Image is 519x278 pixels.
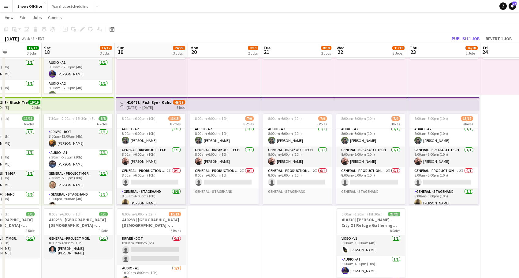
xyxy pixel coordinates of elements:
span: 1/1 [99,212,108,216]
span: 11/11 [22,116,34,121]
span: 8:00am-6:00pm (10h) [341,116,375,121]
div: 5 jobs [177,105,185,110]
div: 2 jobs [32,105,40,110]
span: 17/17 [27,46,39,50]
app-card-role: General - Breakout Tech1/18:00am-6:00pm (10h)[PERSON_NAME] [117,147,185,167]
span: 8:00am-6:00pm (10h) [195,116,229,121]
app-card-role-placeholder: General - Stagehand [263,188,332,271]
span: Fri [483,45,488,51]
span: 19 [116,48,125,55]
div: 8:00am-6:00pm (10h)15/179 Roles8:00am-6:00pm (10h)[PERSON_NAME]Audio - A21/18:00am-6:00pm (10h)[P... [409,114,478,204]
span: Sat [44,45,51,51]
div: [DATE] [5,36,19,42]
span: 13/15 [168,116,181,121]
div: 8:00am-6:00pm (10h)1/1410233 | [GEOGRAPHIC_DATA][DEMOGRAPHIC_DATA] - Frequency Camp FFA 20251 Rol... [44,208,113,258]
span: 8 Roles [390,122,400,126]
app-card-role: General - Stagehand3/310:00pm-2:00am (4h)Lovaughn Sample [44,191,112,256]
span: 8 Roles [243,122,254,126]
app-card-role: General - Production Mgr.2I0/18:00am-6:00pm (10h) [117,167,185,188]
div: 3 Jobs [393,51,404,55]
span: Wed [337,45,345,51]
span: 22 [336,48,345,55]
app-card-role: Video - V11/16:00am-10:00am (4h)[PERSON_NAME] [337,235,405,256]
app-card-role: Driver - DOT0/28:00am-2:00pm (6h) [117,235,186,265]
span: 8/10 [321,46,331,50]
span: Sun [117,45,125,51]
span: 49/59 [173,100,185,105]
div: 2 Jobs [248,51,258,55]
h3: 410238 | [PERSON_NAME] - City Of Refuge Gathering 2025 [337,217,405,228]
app-card-role: Audio - A11/17:30am-5:30pm (10h)[PERSON_NAME] [44,149,112,170]
div: 8:00am-6:00pm (10h)7/98 Roles8:00am-6:00pm (10h)[PERSON_NAME]Audio - A21/18:00am-6:00pm (10h)[PER... [336,114,405,204]
span: 6 Roles [97,122,107,126]
span: 7:30am-2:00am (18h30m) (Sun) [49,116,99,121]
app-card-role: General - Stagehand8/88:00am-6:00pm (10h)[PERSON_NAME] [409,188,478,271]
span: Comms [48,15,62,20]
div: 3 Jobs [27,51,39,55]
span: Mon [190,45,198,51]
a: Edit [17,13,29,21]
app-card-role: General - Production Mgr.2I0/18:00am-6:00pm (10h) [190,167,259,188]
app-card-role: Audio - A11/18:00am-12:00pm (4h)[PERSON_NAME] [44,59,112,80]
app-card-role: General - Production Mgr.2I0/18:00am-6:00pm (10h) [336,167,405,188]
app-card-role: Driver - DOT1/18:00pm-12:00am (4h)[PERSON_NAME] [44,128,112,149]
app-card-role: General - Production Mgr.2I0/18:00am-6:00pm (10h) [263,167,332,188]
span: 24 [482,48,488,55]
span: 8:00am-6:00pm (10h) [49,212,83,216]
span: 19/19 [28,100,40,105]
app-card-role: Audio - A21/18:00am-6:00pm (10h)[PERSON_NAME] [409,126,478,147]
span: Thu [410,45,417,51]
span: View [5,15,13,20]
span: 8/10 [248,46,258,50]
app-card-role: Audio - A21/18:00am-12:00pm (4h)[PERSON_NAME] [44,80,112,101]
span: 10/13 [169,212,181,216]
button: Warehouse Scheduling [47,0,93,12]
h3: 410233 | [GEOGRAPHIC_DATA][DEMOGRAPHIC_DATA] - Frequency Camp FFA 2025 [117,217,186,228]
span: 8:00am-6:00pm (10h) [268,116,302,121]
div: 3 Jobs [100,51,112,55]
span: 8 Roles [316,122,327,126]
app-job-card: 8:00am-6:00pm (10h)7/98 Roles8:00am-6:00pm (10h)[PERSON_NAME]Audio - A21/18:00am-6:00pm (10h)[PER... [263,114,332,204]
app-card-role: General - Breakout Tech1/18:00am-6:00pm (10h)[PERSON_NAME] [190,147,259,167]
span: 18 [43,48,51,55]
span: 7/9 [245,116,254,121]
span: 8/8 [99,116,107,121]
span: 21 [263,48,271,55]
span: Tue [263,45,271,51]
span: 1 Role [99,228,108,233]
button: Revert 1 job [483,35,514,43]
app-card-role: General - Breakout Tech1/18:00am-6:00pm (10h)[PERSON_NAME] [336,147,405,167]
app-card-role: General - Breakout Tech1/18:00am-6:00pm (10h)[PERSON_NAME] [409,147,478,167]
a: 17 [509,2,516,10]
span: 1/1 [26,212,35,216]
app-card-role: General - Breakout Tech1/18:00am-6:00pm (10h)[PERSON_NAME] [263,147,332,167]
app-job-card: 8:00am-6:00pm (10h)13/158 Roles8:00am-6:00pm (10h)[PERSON_NAME]Audio - A21/18:00am-6:00pm (10h)[P... [117,114,185,204]
app-card-role: Audio - A21/18:00am-6:00pm (10h)[PERSON_NAME] [190,126,259,147]
div: EDT [38,36,44,41]
button: Publish 1 job [449,35,482,43]
span: Jobs [33,15,42,20]
h3: 410471 | Fish Eye - Kahua Enabling 2025 [127,100,172,105]
span: 6:00am-1:30am (19h30m) (Thu) [342,212,388,216]
app-card-role: Audio - A21/18:00am-6:00pm (10h)[PERSON_NAME] [117,126,185,147]
app-card-role: General - Production Mgr.2I0/18:00am-6:00pm (10h) [409,167,478,188]
app-job-card: 8:00am-6:00pm (10h)7/98 Roles8:00am-6:00pm (10h)[PERSON_NAME]Audio - A21/18:00am-6:00pm (10h)[PER... [190,114,259,204]
span: 8 Roles [390,228,400,233]
span: 7/9 [391,116,400,121]
h3: 410233 | [GEOGRAPHIC_DATA][DEMOGRAPHIC_DATA] - Frequency Camp FFA 2025 [44,217,113,228]
div: 7:30am-2:00am (18h30m) (Sun)8/86 RolesDriver - DOT1/18:00pm-12:00am (4h)[PERSON_NAME]Audio - A11/... [44,114,112,204]
div: 2 Jobs [321,51,331,55]
span: 8:00am-8:00pm (12h) [122,212,156,216]
span: 15/17 [461,116,473,121]
app-card-role: General - Stagehand8/88:00am-6:00pm (10h)[PERSON_NAME] [117,188,185,273]
span: 17 [512,2,517,6]
button: Shows Off-Site [13,0,47,12]
div: 2 Jobs [466,51,477,55]
span: 6 Roles [170,228,181,233]
app-card-role: Audio - A11/16:00am-4:00pm (10h)[PERSON_NAME] [337,256,405,277]
div: 3 Jobs [173,51,185,55]
span: 9 Roles [463,122,473,126]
